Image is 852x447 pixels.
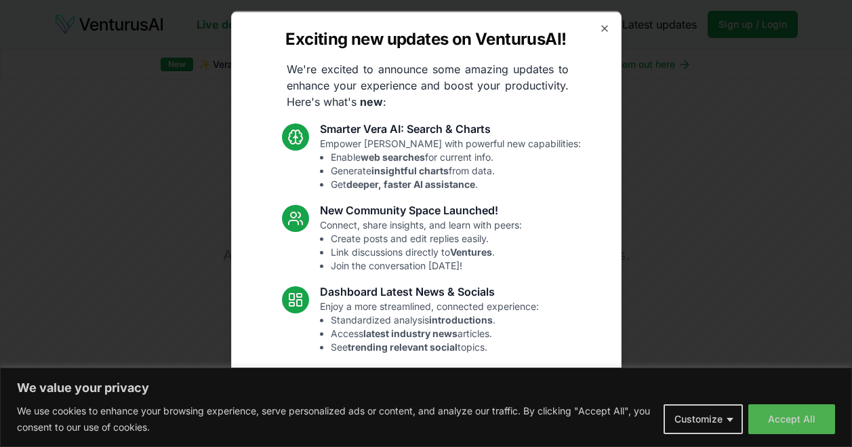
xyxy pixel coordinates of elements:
[331,177,581,191] li: Get .
[320,381,529,435] p: Smoother performance and improved usability:
[331,245,522,258] li: Link discussions directly to .
[331,394,529,408] li: Resolved Vera chart loading issue.
[320,218,522,272] p: Connect, share insights, and learn with peers:
[276,60,580,109] p: We're excited to announce some amazing updates to enhance your experience and boost your producti...
[320,136,581,191] p: Empower [PERSON_NAME] with powerful new capabilities:
[331,340,539,353] li: See topics.
[331,258,522,272] li: Join the conversation [DATE]!
[331,150,581,163] li: Enable for current info.
[320,120,581,136] h3: Smarter Vera AI: Search & Charts
[320,201,522,218] h3: New Community Space Launched!
[331,421,529,435] li: Enhanced overall UI consistency.
[363,327,458,338] strong: latest industry news
[360,94,383,108] strong: new
[331,326,539,340] li: Access articles.
[285,28,566,50] h2: Exciting new updates on VenturusAI!
[361,151,425,162] strong: web searches
[429,313,493,325] strong: introductions
[320,299,539,353] p: Enjoy a more streamlined, connected experience:
[320,283,539,299] h3: Dashboard Latest News & Socials
[348,341,458,352] strong: trending relevant social
[346,178,475,189] strong: deeper, faster AI assistance
[331,163,581,177] li: Generate from data.
[371,164,449,176] strong: insightful charts
[331,408,529,421] li: Fixed mobile chat & sidebar glitches.
[331,313,539,326] li: Standardized analysis .
[320,364,529,381] h3: Fixes and UI Polish
[331,231,522,245] li: Create posts and edit replies easily.
[450,246,492,257] strong: Ventures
